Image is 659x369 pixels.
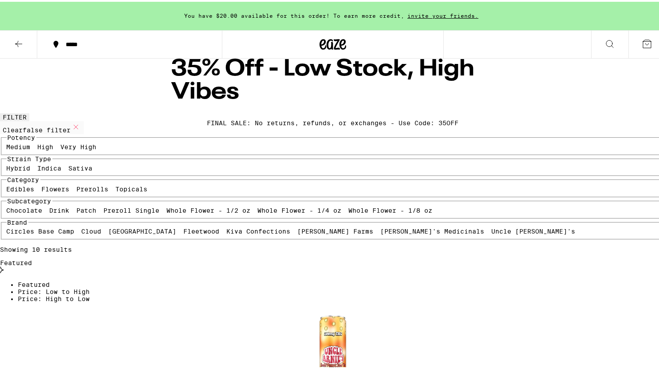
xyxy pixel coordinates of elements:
[7,196,52,203] legend: Subcategory
[38,163,62,170] label: Indica
[77,184,109,191] label: Prerolls
[61,142,97,149] label: Very High
[7,132,36,139] legend: Potency
[7,175,40,182] legend: Category
[7,163,31,170] label: Hybrid
[381,226,485,233] label: [PERSON_NAME]'s Medicinals
[7,205,43,212] label: Chocolate
[116,184,148,191] label: Topicals
[18,294,90,301] span: Price: High to Low
[7,142,31,149] label: Medium
[38,142,54,149] label: High
[77,205,97,212] label: Patch
[258,205,342,212] label: Whole Flower - 1/4 oz
[69,163,93,170] label: Sativa
[492,226,576,233] label: Uncle [PERSON_NAME]'s
[82,226,102,233] label: Cloud
[7,154,52,161] legend: Strain Type
[167,205,251,212] label: Whole Flower - 1/2 oz
[298,226,374,233] label: [PERSON_NAME] Farms
[207,118,459,125] div: FINAL SALE: No returns, refunds, or exchanges - Use Code: 35OFF
[50,205,70,212] label: Drink
[42,184,70,191] label: Flowers
[7,184,35,191] label: Edibles
[227,226,291,233] label: Kiva Confections
[184,11,404,17] span: You have $20.00 available for this order! To earn more credit,
[404,11,481,17] span: invite your friends.
[7,226,75,233] label: Circles Base Camp
[7,217,28,224] legend: Brand
[171,56,494,102] h1: 35% Off - Low Stock, High Vibes
[18,286,90,294] span: Price: Low to High
[109,226,177,233] label: [GEOGRAPHIC_DATA]
[349,205,433,212] label: Whole Flower - 1/8 oz
[104,205,160,212] label: Preroll Single
[184,226,220,233] label: Fleetwood
[18,279,50,286] span: Featured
